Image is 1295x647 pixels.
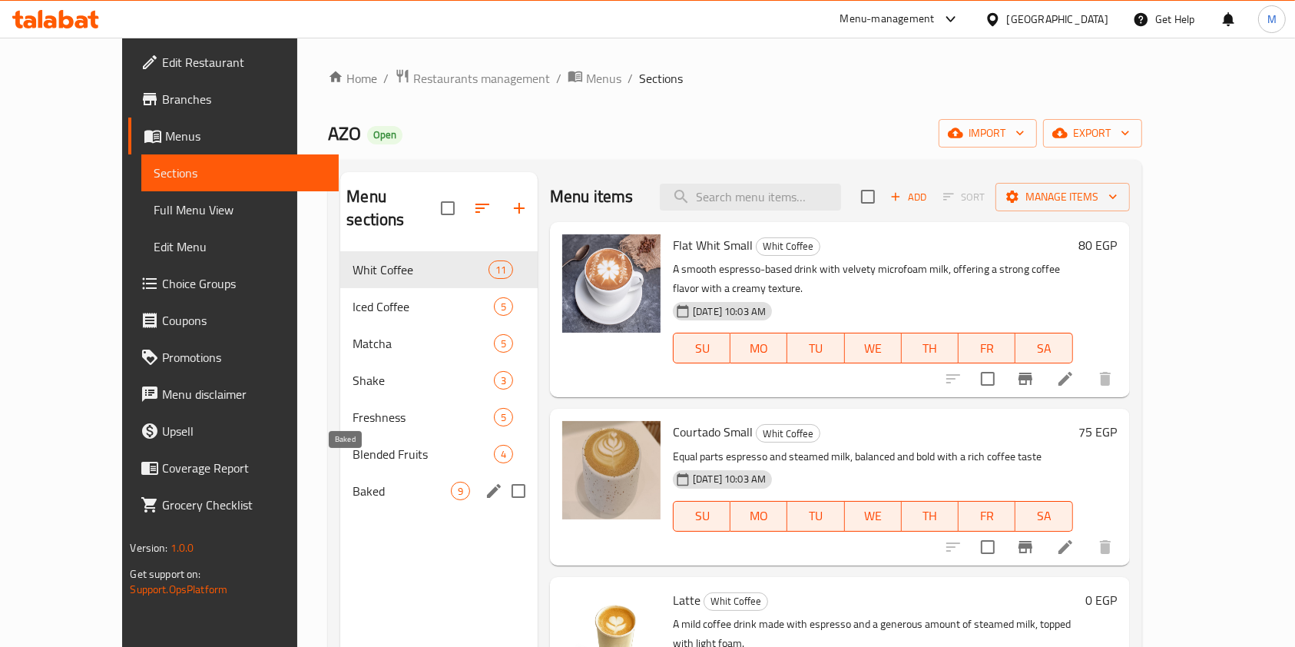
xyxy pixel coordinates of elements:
div: items [494,445,513,463]
div: Blended Fruits [353,445,494,463]
span: TU [793,337,838,360]
button: delete [1087,529,1124,566]
span: 4 [495,447,512,462]
li: / [628,69,633,88]
div: [GEOGRAPHIC_DATA] [1007,11,1108,28]
button: SA [1015,333,1072,363]
span: Whit Coffee [704,592,767,610]
span: Baked [353,482,451,500]
span: Edit Menu [154,237,326,256]
a: Sections [141,154,339,191]
div: Menu-management [840,10,935,28]
span: 1.0.0 [171,538,194,558]
span: Get support on: [130,564,200,584]
span: Branches [162,90,326,108]
button: Branch-specific-item [1007,360,1044,397]
button: MO [730,501,787,532]
div: Whit Coffee [756,424,820,443]
span: WE [851,337,896,360]
span: SA [1022,337,1066,360]
span: Promotions [162,348,326,367]
span: Add item [884,185,933,209]
button: SU [673,333,730,363]
span: Courtado Small [673,420,753,443]
span: MO [737,505,781,527]
span: M [1267,11,1277,28]
a: Upsell [128,413,339,450]
span: 3 [495,373,512,388]
button: Add [884,185,933,209]
span: Menu disclaimer [162,385,326,403]
div: items [451,482,470,500]
span: Open [367,128,402,141]
button: MO [730,333,787,363]
span: Whit Coffee [757,425,820,443]
span: MO [737,337,781,360]
span: 11 [489,263,512,277]
button: Branch-specific-item [1007,529,1044,566]
span: Latte [673,589,700,612]
button: TU [787,333,844,363]
span: TU [793,505,838,527]
span: TH [908,505,952,527]
span: Coverage Report [162,459,326,477]
span: 9 [452,484,469,499]
div: items [489,260,513,279]
span: Shake [353,371,494,390]
h2: Menu sections [346,185,441,231]
button: WE [845,501,902,532]
div: Iced Coffee [353,297,494,316]
span: SU [680,505,724,527]
span: Select section first [933,185,995,209]
span: Sort sections [464,190,501,227]
button: Manage items [995,183,1130,211]
span: WE [851,505,896,527]
button: import [939,119,1037,148]
a: Edit menu item [1056,370,1075,388]
a: Menus [568,68,621,88]
a: Edit menu item [1056,538,1075,556]
div: Matcha5 [340,325,538,362]
a: Menus [128,118,339,154]
span: Edit Restaurant [162,53,326,71]
button: Add section [501,190,538,227]
span: Select section [852,181,884,213]
h6: 80 EGP [1079,234,1118,256]
li: / [556,69,561,88]
div: Whit Coffee [756,237,820,256]
a: Home [328,69,377,88]
a: Grocery Checklist [128,486,339,523]
p: A smooth espresso-based drink with velvety microfoam milk, offering a strong coffee flavor with a... [673,260,1072,298]
a: Choice Groups [128,265,339,302]
div: Whit Coffee [704,592,768,611]
button: WE [845,333,902,363]
span: 5 [495,300,512,314]
span: Flat Whit Small [673,234,753,257]
li: / [383,69,389,88]
span: Select to update [972,531,1004,563]
span: FR [965,337,1009,360]
h6: 75 EGP [1079,421,1118,443]
span: AZO [328,116,361,151]
span: Upsell [162,422,326,440]
button: export [1043,119,1142,148]
span: TH [908,337,952,360]
img: Flat Whit Small [562,234,661,333]
span: Freshness [353,408,494,426]
span: Select all sections [432,192,464,224]
span: FR [965,505,1009,527]
div: items [494,408,513,426]
h6: 0 EGP [1086,589,1118,611]
img: Courtado Small [562,421,661,519]
span: Sections [639,69,683,88]
span: Matcha [353,334,494,353]
a: Coverage Report [128,450,339,486]
button: SU [673,501,730,532]
span: Restaurants management [413,69,550,88]
span: Full Menu View [154,201,326,219]
a: Restaurants management [395,68,550,88]
button: delete [1087,360,1124,397]
span: 5 [495,337,512,351]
